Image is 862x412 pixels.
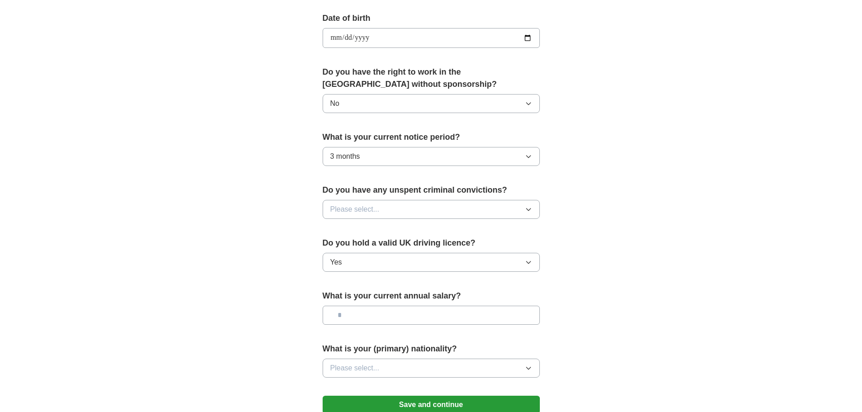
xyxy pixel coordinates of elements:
button: No [323,94,540,113]
label: Date of birth [323,12,540,24]
span: 3 months [330,151,360,162]
label: What is your current notice period? [323,131,540,143]
button: Please select... [323,359,540,378]
span: Yes [330,257,342,268]
button: Please select... [323,200,540,219]
label: Do you hold a valid UK driving licence? [323,237,540,249]
span: Please select... [330,363,380,374]
button: 3 months [323,147,540,166]
label: What is your current annual salary? [323,290,540,302]
label: What is your (primary) nationality? [323,343,540,355]
span: No [330,98,339,109]
label: Do you have the right to work in the [GEOGRAPHIC_DATA] without sponsorship? [323,66,540,90]
label: Do you have any unspent criminal convictions? [323,184,540,196]
span: Please select... [330,204,380,215]
button: Yes [323,253,540,272]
